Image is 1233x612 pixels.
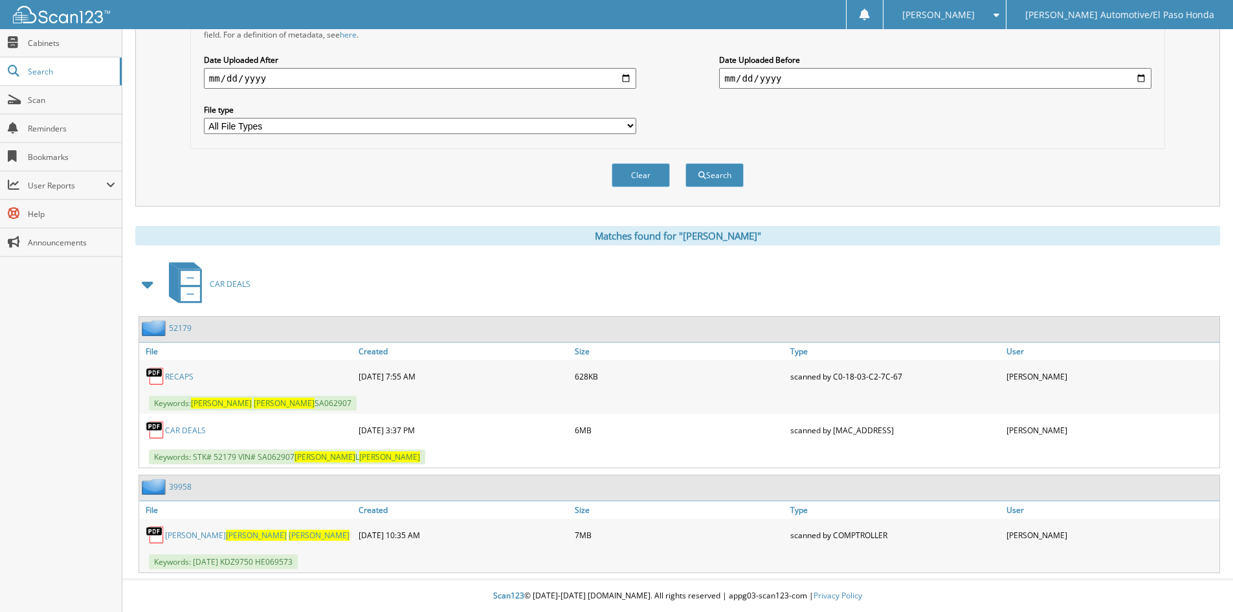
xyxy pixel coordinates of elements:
[355,363,572,389] div: [DATE] 7:55 AM
[169,481,192,492] a: 39958
[493,590,524,601] span: Scan123
[572,522,788,548] div: 7MB
[572,343,788,360] a: Size
[28,66,113,77] span: Search
[1168,550,1233,612] iframe: Chat Widget
[135,226,1220,245] div: Matches found for "[PERSON_NAME]"
[685,163,744,187] button: Search
[355,522,572,548] div: [DATE] 10:35 AM
[289,530,350,541] span: [PERSON_NAME]
[146,367,165,386] img: PDF.png
[165,425,206,436] a: CAR DEALS
[28,180,106,191] span: User Reports
[28,237,115,248] span: Announcements
[204,68,636,89] input: start
[902,11,975,19] span: [PERSON_NAME]
[139,343,355,360] a: File
[169,323,192,334] a: 52179
[355,501,572,519] a: Created
[28,152,115,163] span: Bookmarks
[204,54,636,65] label: Date Uploaded After
[149,554,298,569] span: Keywords: [DATE] KDZ9750 HE069573
[210,278,250,289] span: CAR DEALS
[28,38,115,49] span: Cabinets
[161,258,250,310] a: CAR DEALS
[122,580,1233,612] div: © [DATE]-[DATE] [DOMAIN_NAME]. All rights reserved | appg03-scan123-com |
[340,29,357,40] a: here
[787,417,1003,443] div: scanned by [MAC_ADDRESS]
[787,522,1003,548] div: scanned by COMPTROLLER
[814,590,862,601] a: Privacy Policy
[572,501,788,519] a: Size
[149,396,357,411] span: Keywords: SA062907
[719,54,1151,65] label: Date Uploaded Before
[1025,11,1214,19] span: [PERSON_NAME] Automotive/El Paso Honda
[612,163,670,187] button: Clear
[254,398,315,409] span: [PERSON_NAME]
[204,104,636,115] label: File type
[787,343,1003,360] a: Type
[191,398,252,409] span: [PERSON_NAME]
[146,420,165,440] img: PDF.png
[359,451,420,462] span: [PERSON_NAME]
[294,451,355,462] span: [PERSON_NAME]
[1003,417,1219,443] div: [PERSON_NAME]
[1003,522,1219,548] div: [PERSON_NAME]
[28,123,115,134] span: Reminders
[572,363,788,389] div: 628KB
[165,371,194,382] a: RECAPS
[142,479,169,495] img: folder2.png
[1003,343,1219,360] a: User
[787,501,1003,519] a: Type
[165,530,350,541] a: [PERSON_NAME][PERSON_NAME] [PERSON_NAME]
[355,417,572,443] div: [DATE] 3:37 PM
[149,449,425,464] span: Keywords: STK# 52179 VIN# SA062907 L
[28,95,115,106] span: Scan
[355,343,572,360] a: Created
[1003,501,1219,519] a: User
[139,501,355,519] a: File
[13,6,110,23] img: scan123-logo-white.svg
[28,209,115,220] span: Help
[146,525,165,545] img: PDF.png
[142,320,169,336] img: folder2.png
[204,18,636,40] div: All metadata fields are searched by default. Select a cabinet with metadata to enable filtering b...
[226,530,287,541] span: [PERSON_NAME]
[572,417,788,443] div: 6MB
[787,363,1003,389] div: scanned by C0-18-03-C2-7C-67
[1003,363,1219,389] div: [PERSON_NAME]
[719,68,1151,89] input: end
